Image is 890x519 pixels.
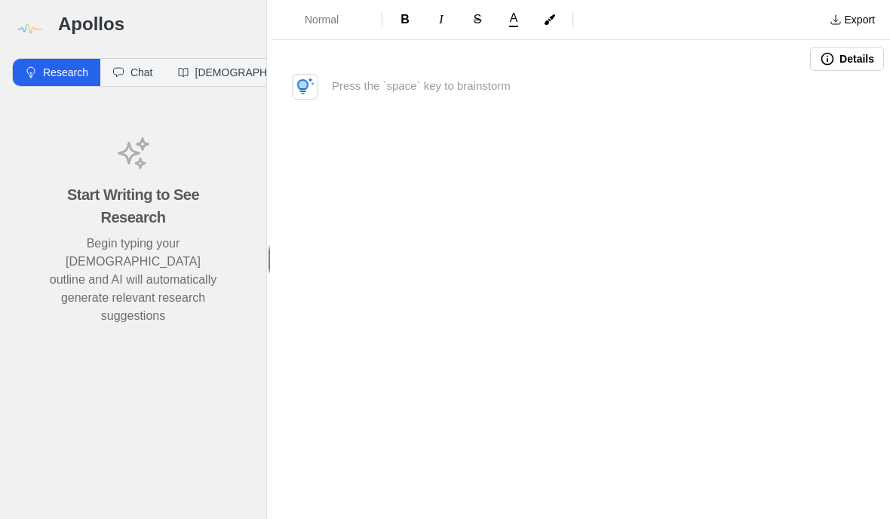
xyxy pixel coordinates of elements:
[48,183,218,229] h4: Start Writing to See Research
[400,13,410,26] span: B
[461,8,494,32] button: Format Strikethrough
[12,12,46,46] img: logo
[305,12,358,27] span: Normal
[388,8,422,32] button: Format Bold
[13,59,100,86] button: Research
[810,47,884,71] button: Details
[58,12,254,36] h3: Apollos
[497,9,530,30] button: A
[439,13,443,26] span: I
[425,8,458,32] button: Format Italics
[48,235,218,325] p: Begin typing your [DEMOGRAPHIC_DATA] outline and AI will automatically generate relevant research...
[815,444,872,501] iframe: Drift Widget Chat Controller
[821,8,884,32] button: Export
[165,59,326,86] button: [DEMOGRAPHIC_DATA]
[474,13,482,26] span: S
[278,6,376,33] button: Formatting Options
[510,12,518,24] span: A
[100,59,165,86] button: Chat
